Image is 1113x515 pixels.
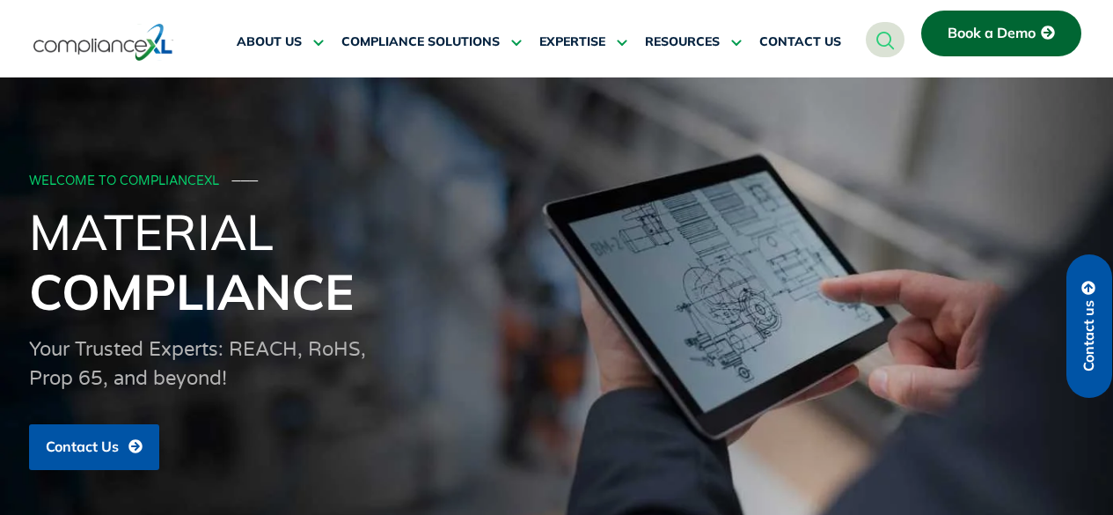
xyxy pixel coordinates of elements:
[921,11,1081,56] a: Book a Demo
[237,34,302,50] span: ABOUT US
[759,21,841,63] a: CONTACT US
[1066,254,1112,398] a: Contact us
[232,173,259,188] span: ───
[29,261,354,322] span: Compliance
[29,338,366,390] span: Your Trusted Experts: REACH, RoHS, Prop 65, and beyond!
[539,34,605,50] span: EXPERTISE
[341,34,500,50] span: COMPLIANCE SOLUTIONS
[948,26,1036,41] span: Book a Demo
[1081,300,1097,372] span: Contact us
[645,21,742,63] a: RESOURCES
[237,21,324,63] a: ABOUT US
[539,21,627,63] a: EXPERTISE
[29,424,159,470] a: Contact Us
[29,202,1085,321] h1: Material
[29,174,1080,189] div: WELCOME TO COMPLIANCEXL
[866,22,904,57] a: navsearch-button
[46,439,119,455] span: Contact Us
[33,22,173,63] img: logo-one.svg
[341,21,522,63] a: COMPLIANCE SOLUTIONS
[645,34,720,50] span: RESOURCES
[759,34,841,50] span: CONTACT US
